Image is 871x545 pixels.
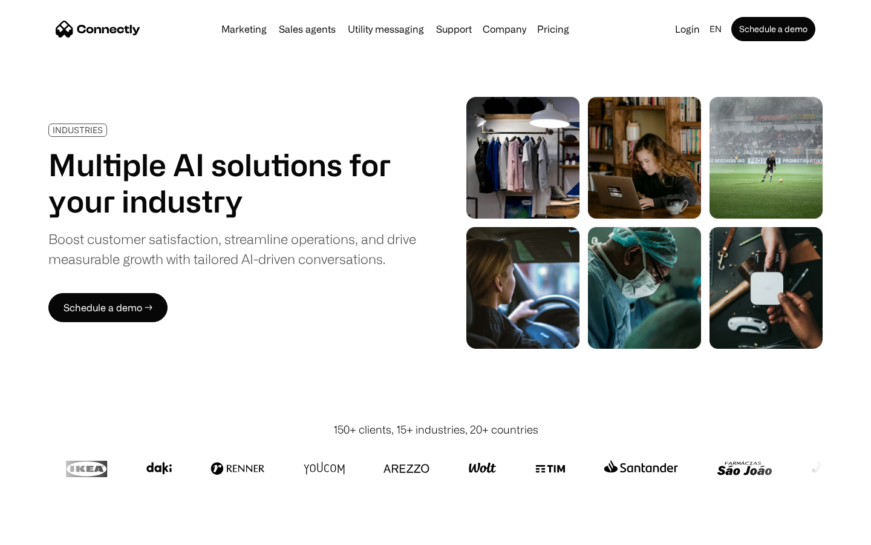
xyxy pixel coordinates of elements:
aside: Language selected: English [12,523,73,541]
a: Utility messaging [343,24,429,34]
a: Login [670,21,705,38]
div: Boost customer satisfaction, streamline operations, and drive measurable growth with tailored AI-... [48,229,416,269]
div: en [705,21,729,38]
a: Schedule a demo [731,17,815,41]
h1: Multiple AI solutions for your industry [48,147,416,219]
a: Support [431,24,477,34]
ul: Language list [24,524,73,541]
div: INDUSTRIES [53,125,103,134]
a: Sales agents [274,24,341,34]
a: home [56,20,140,38]
div: 150+ clients, 15+ industries, 20+ countries [333,421,538,438]
a: Pricing [532,24,574,34]
div: Company [479,21,530,38]
a: Schedule a demo → [48,293,168,322]
a: Marketing [217,24,272,34]
div: Company [483,21,526,38]
div: en [710,21,722,38]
